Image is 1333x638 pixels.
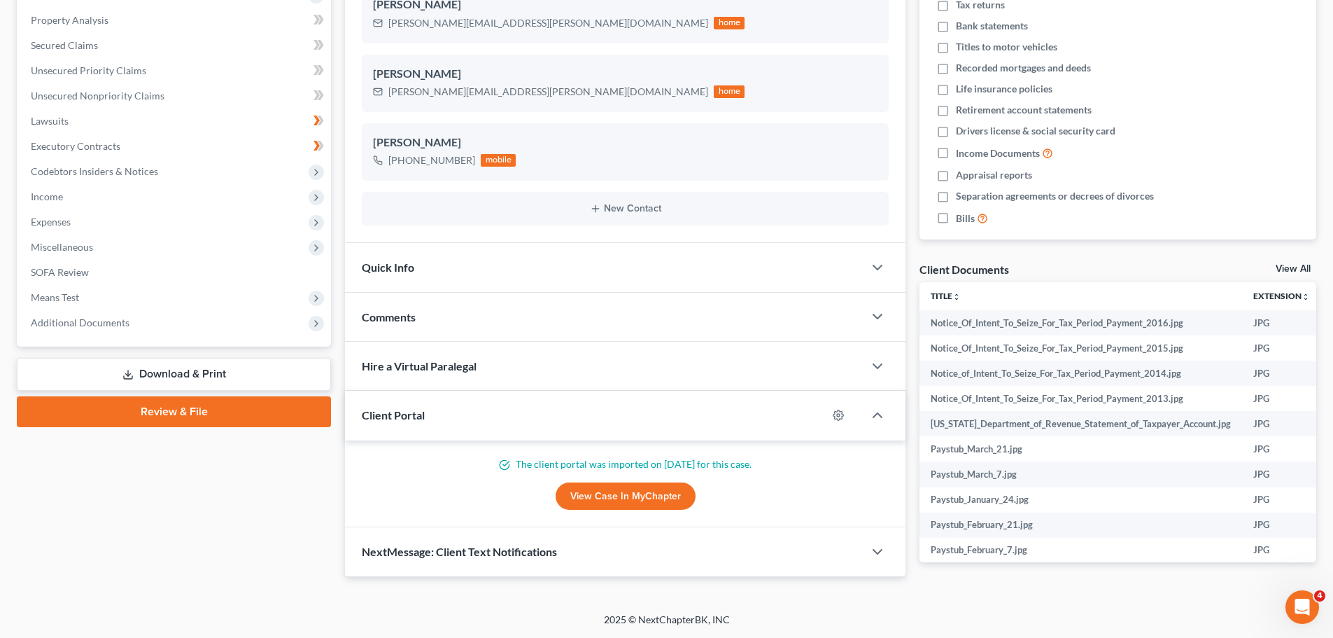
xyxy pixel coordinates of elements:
[20,8,331,33] a: Property Analysis
[373,66,877,83] div: [PERSON_NAME]
[1276,264,1311,274] a: View All
[919,335,1242,361] td: Notice_Of_Intent_To_Seize_For_Tax_Period_Payment_2015.jpg
[31,165,158,177] span: Codebtors Insiders & Notices
[31,216,71,228] span: Expenses
[1302,293,1310,301] i: unfold_more
[20,33,331,58] a: Secured Claims
[1242,436,1321,462] td: JPG
[1242,411,1321,436] td: JPG
[931,291,961,301] a: Titleunfold_more
[1242,386,1321,411] td: JPG
[919,513,1242,538] td: Paystub_February_21.jpg
[388,85,708,99] div: [PERSON_NAME][EMAIL_ADDRESS][PERSON_NAME][DOMAIN_NAME]
[31,241,93,253] span: Miscellaneous
[31,115,69,127] span: Lawsuits
[956,103,1092,117] span: Retirement account statements
[31,266,89,278] span: SOFA Review
[956,211,975,226] span: Bills
[362,545,557,558] span: NextMessage: Client Text Notifications
[956,19,1028,33] span: Bank statements
[31,90,164,102] span: Unsecured Nonpriority Claims
[268,613,1066,638] div: 2025 © NextChapterBK, INC
[31,64,146,76] span: Unsecured Priority Claims
[31,39,98,51] span: Secured Claims
[20,58,331,83] a: Unsecured Priority Claims
[919,538,1242,563] td: Paystub_February_7.jpg
[31,190,63,202] span: Income
[1242,538,1321,563] td: JPG
[373,203,877,214] button: New Contact
[956,189,1154,203] span: Separation agreements or decrees of divorces
[956,146,1040,160] span: Income Documents
[17,396,331,427] a: Review & File
[956,82,1052,96] span: Life insurance policies
[31,291,79,303] span: Means Test
[388,16,708,30] div: [PERSON_NAME][EMAIL_ADDRESS][PERSON_NAME][DOMAIN_NAME]
[20,134,331,159] a: Executory Contracts
[362,359,477,373] span: Hire a Virtual Paralegal
[1253,291,1310,301] a: Extensionunfold_more
[1242,513,1321,538] td: JPG
[919,436,1242,462] td: Paystub_March_21.jpg
[1242,361,1321,386] td: JPG
[481,154,516,167] div: mobile
[956,124,1115,138] span: Drivers license & social security card
[362,457,889,471] p: The client portal was imported on [DATE] for this case.
[714,85,745,98] div: home
[31,140,120,152] span: Executory Contracts
[1285,590,1319,624] iframe: Intercom live chat
[919,411,1242,436] td: [US_STATE]_Department_of_Revenue_Statement_of_Taxpayer_Account.jpg
[1242,462,1321,487] td: JPG
[362,408,425,422] span: Client Portal
[952,293,961,301] i: unfold_more
[31,317,129,328] span: Additional Documents
[1242,335,1321,361] td: JPG
[956,168,1032,182] span: Appraisal reports
[362,310,416,324] span: Comments
[20,260,331,285] a: SOFA Review
[1242,310,1321,335] td: JPG
[388,153,475,167] div: [PHONE_NUMBER]
[919,310,1242,335] td: Notice_Of_Intent_To_Seize_For_Tax_Period_Payment_2016.jpg
[919,487,1242,513] td: Paystub_January_24.jpg
[17,358,331,391] a: Download & Print
[1314,590,1325,602] span: 4
[1242,487,1321,513] td: JPG
[919,262,1009,277] div: Client Documents
[556,483,696,511] a: View Case in MyChapter
[373,134,877,151] div: [PERSON_NAME]
[956,61,1091,75] span: Recorded mortgages and deeds
[919,462,1242,487] td: Paystub_March_7.jpg
[714,17,745,29] div: home
[919,361,1242,386] td: Notice_of_Intent_To_Seize_For_Tax_Period_Payment_2014.jpg
[20,109,331,134] a: Lawsuits
[20,83,331,109] a: Unsecured Nonpriority Claims
[31,14,108,26] span: Property Analysis
[919,386,1242,411] td: Notice_Of_Intent_To_Seize_For_Tax_Period_Payment_2013.jpg
[362,261,414,274] span: Quick Info
[956,40,1057,54] span: Titles to motor vehicles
